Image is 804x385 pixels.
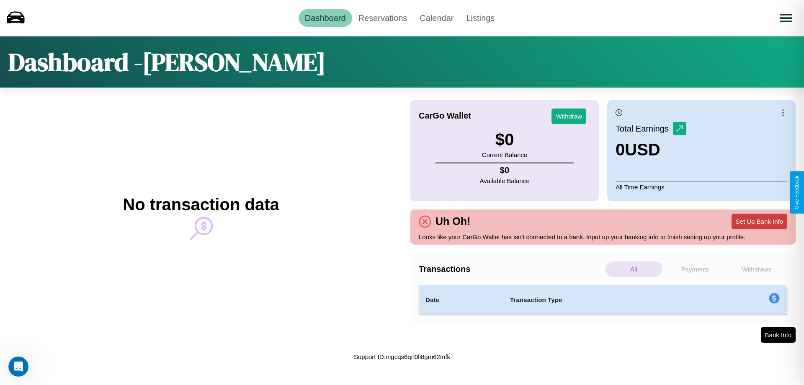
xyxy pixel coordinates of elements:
[510,295,700,305] h4: Transaction Type
[732,214,787,229] button: Set Up Bank Info
[774,6,798,30] button: Open menu
[425,295,497,305] h4: Date
[419,111,471,121] h4: CarGo Wallet
[761,327,796,343] button: Bank Info
[480,175,530,186] p: Available Balance
[794,176,800,209] div: Give Feedback
[616,121,673,136] p: Total Earnings
[352,9,414,27] a: Reservations
[419,264,603,274] h4: Transactions
[667,261,724,277] p: Payments
[431,215,474,227] h4: Uh Oh!
[419,285,787,315] table: simple table
[480,165,530,175] h4: $ 0
[299,9,352,27] a: Dashboard
[8,45,326,79] h1: Dashboard - [PERSON_NAME]
[728,261,785,277] p: Withdraws
[551,109,586,124] button: Withdraw
[8,357,28,377] iframe: Intercom live chat
[419,231,787,243] p: Looks like your CarGo Wallet has isn't connected to a bank. Input up your banking info to finish ...
[616,140,686,159] h3: 0 USD
[460,9,501,27] a: Listings
[616,181,787,193] p: All Time Earnings
[354,351,450,362] p: Support ID: mgcqs6qn0li8gm62mfk
[413,9,460,27] a: Calendar
[482,130,527,149] h3: $ 0
[482,149,527,160] p: Current Balance
[605,261,662,277] p: All
[123,195,279,214] h2: No transaction data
